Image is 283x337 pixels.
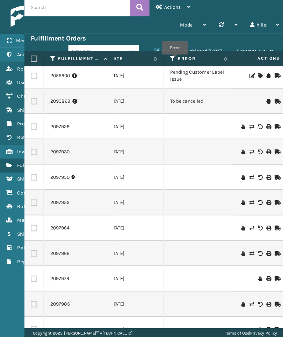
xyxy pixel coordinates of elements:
td: [US_STATE] [92,89,162,114]
i: Print Label [264,275,268,280]
span: Channels [17,94,38,100]
a: 2097979 [50,274,68,281]
i: Print Label [264,250,268,255]
i: On Hold [239,149,243,154]
span: Rate Calculator [17,244,51,250]
img: logo [10,7,77,28]
i: Print Label [264,149,268,154]
span: Shipment Cost [17,230,50,236]
a: 2097966 [50,249,69,256]
div: hillel [248,17,277,35]
i: On Hold [239,175,243,180]
span: Users [17,80,29,86]
span: Return Addresses [17,135,55,141]
i: Mark as Shipped [272,300,276,305]
i: Void Label [255,225,260,230]
i: Change shipping [247,175,251,180]
i: On Hold [255,325,260,330]
i: Mark as Shipped [272,149,276,154]
span: Batches [17,203,35,209]
i: Print Label [264,225,268,230]
span: Shipment Status [17,176,54,182]
i: On Hold [239,200,243,205]
i: On Hold [239,300,243,305]
span: Mode [179,23,191,29]
i: Print Label [264,325,268,330]
h3: Fulfillment Orders [30,35,85,44]
i: Void Label [255,149,260,154]
td: [US_STATE] [92,114,162,139]
td: [US_STATE] [92,139,162,164]
i: Mark as Shipped [272,74,276,79]
td: [US_STATE] [92,190,162,215]
td: [US_STATE] [92,290,162,315]
i: Change shipping [247,124,251,129]
i: Void Label [255,124,260,129]
i: Print Label [264,124,268,129]
div: | [223,327,275,337]
a: 2093869 [50,98,70,105]
span: Roles [17,67,29,73]
td: Pending Customer Label Issue [162,64,232,89]
span: Containers [17,190,41,196]
label: Orders to be shipped [DATE] [152,49,220,55]
i: Change shipping [247,225,251,230]
span: Menu [16,39,28,45]
span: Fulfillment Orders [17,162,57,168]
i: Print Label [264,175,268,180]
a: 2098016 [50,324,68,331]
td: [US_STATE] [92,240,162,265]
i: On Hold [264,74,268,79]
td: [US_STATE] [92,215,162,240]
i: Mark as Shipped [272,200,276,205]
i: Mark as Shipped [272,175,276,180]
span: Marketplace Orders [17,217,60,223]
i: On Hold [264,99,268,104]
i: Void Label [255,200,260,205]
span: Export to .xls [235,49,263,55]
i: Mark as Shipped [272,124,276,129]
a: 2097950 [50,174,69,181]
a: 2097929 [50,123,69,130]
span: Shipping Carriers [17,108,55,113]
i: Void Label [255,175,260,180]
td: To be cancelled [162,89,232,114]
i: Change shipping [247,149,251,154]
i: On Hold [239,124,243,129]
i: Mark as Shipped [272,99,276,104]
span: Actions [163,6,179,12]
p: Copyright 2023 [PERSON_NAME]™ v [TECHNICAL_ID] [32,327,131,337]
i: Mark as Shipped [272,225,276,230]
i: On Hold [255,275,260,280]
td: [US_STATE] [92,64,162,89]
i: Change shipping [247,300,251,305]
i: Void Label [255,250,260,255]
a: Terms of Use [223,329,247,334]
label: Error [176,57,218,63]
a: 2097985 [50,299,69,306]
a: 2055900 [50,73,69,80]
i: Mark as Shipped [272,275,276,280]
i: Change shipping [247,250,251,255]
i: On Hold [239,225,243,230]
span: Inventory [17,149,38,155]
td: [US_STATE] [92,265,162,290]
a: 2097964 [50,224,69,231]
label: Fulfillment Order Id [57,57,100,63]
i: On Hold [239,250,243,255]
span: Products [17,121,37,127]
i: Mark as Shipped [272,325,276,330]
i: Print Label [264,200,268,205]
i: Change shipping [247,200,251,205]
i: Mark as Shipped [272,250,276,255]
span: Administration [17,53,50,59]
td: [US_STATE] [92,164,162,190]
a: 2097930 [50,148,69,155]
span: Actions [233,54,282,65]
i: Void Label [255,300,260,305]
i: Print Label [264,300,268,305]
i: Edit [247,74,251,79]
label: State [106,57,148,63]
i: Assign Carrier and Warehouse [255,74,260,79]
span: Reports [17,258,34,264]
